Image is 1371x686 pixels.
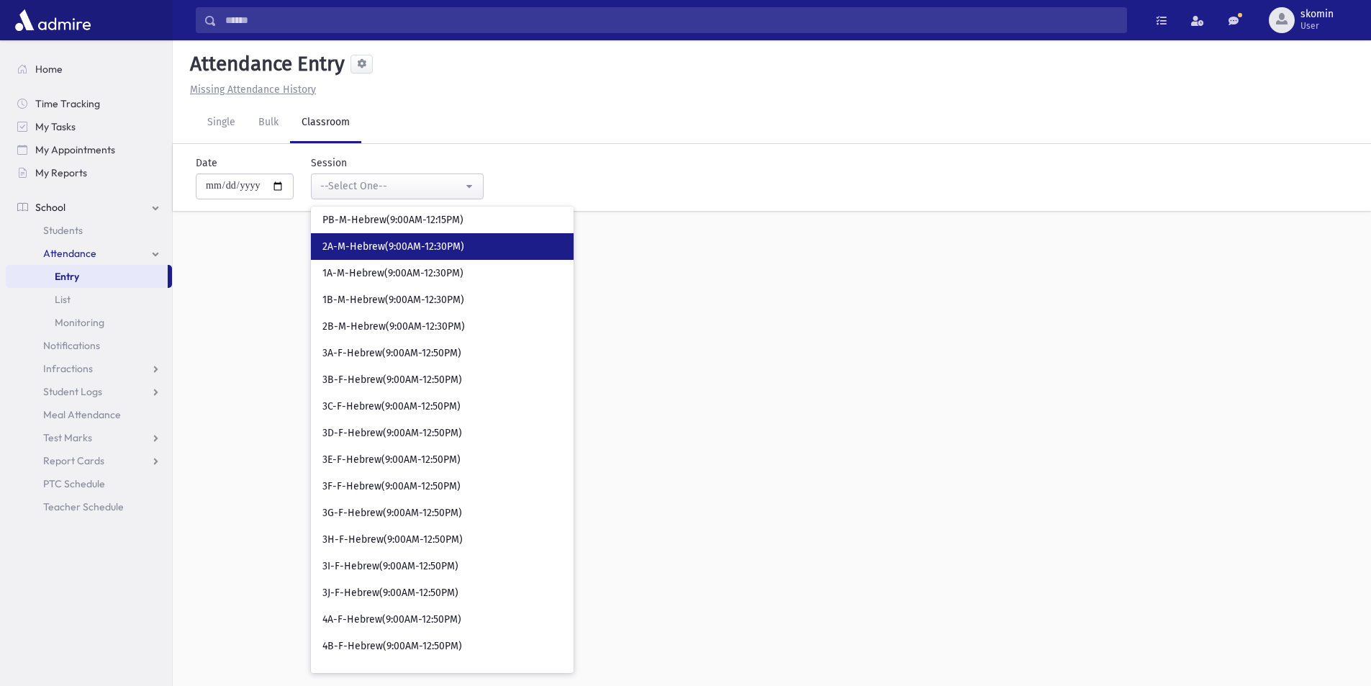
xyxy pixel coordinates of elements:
span: PTC Schedule [43,477,105,490]
span: 3H-F-Hebrew(9:00AM-12:50PM) [322,533,463,547]
a: Missing Attendance History [184,84,316,96]
span: List [55,293,71,306]
span: 3J-F-Hebrew(9:00AM-12:50PM) [322,586,458,600]
span: Home [35,63,63,76]
span: 3G-F-Hebrew(9:00AM-12:50PM) [322,506,462,520]
a: Home [6,58,172,81]
span: My Tasks [35,120,76,133]
a: My Appointments [6,138,172,161]
a: Monitoring [6,311,172,334]
span: 3B-F-Hebrew(9:00AM-12:50PM) [322,373,462,387]
span: Report Cards [43,454,104,467]
span: Students [43,224,83,237]
a: Entry [6,265,168,288]
span: Student Logs [43,385,102,398]
a: Test Marks [6,426,172,449]
span: 3D-F-Hebrew(9:00AM-12:50PM) [322,426,462,441]
a: List [6,288,172,311]
span: PB-M-Hebrew(9:00AM-12:15PM) [322,213,463,227]
a: Meal Attendance [6,403,172,426]
input: Search [217,7,1126,33]
a: My Reports [6,161,172,184]
span: 1A-M-Hebrew(9:00AM-12:30PM) [322,266,463,281]
span: My Reports [35,166,87,179]
span: 1B-M-Hebrew(9:00AM-12:30PM) [322,293,464,307]
span: Monitoring [55,316,104,329]
span: My Appointments [35,143,115,156]
span: Teacher Schedule [43,500,124,513]
a: Single [196,103,247,143]
h5: Attendance Entry [184,52,345,76]
a: Student Logs [6,380,172,403]
span: 4A-F-Hebrew(9:00AM-12:50PM) [322,613,461,627]
span: 4C-F-Hebrew(9:00AM-12:50PM) [322,666,461,680]
span: skomin [1300,9,1334,20]
span: 3A-F-Hebrew(9:00AM-12:50PM) [322,346,461,361]
span: Test Marks [43,431,92,444]
span: 4B-F-Hebrew(9:00AM-12:50PM) [322,639,462,654]
label: Session [311,155,347,171]
div: --Select One-- [320,179,463,194]
a: Attendance [6,242,172,265]
a: School [6,196,172,219]
span: Entry [55,270,79,283]
a: Students [6,219,172,242]
a: Notifications [6,334,172,357]
span: Meal Attendance [43,408,121,421]
u: Missing Attendance History [190,84,316,96]
a: Bulk [247,103,290,143]
span: 3I-F-Hebrew(9:00AM-12:50PM) [322,559,458,574]
span: 2B-M-Hebrew(9:00AM-12:30PM) [322,320,465,334]
button: --Select One-- [311,173,484,199]
span: School [35,201,65,214]
a: Time Tracking [6,92,172,115]
span: User [1300,20,1334,32]
span: 3E-F-Hebrew(9:00AM-12:50PM) [322,453,461,467]
span: 2A-M-Hebrew(9:00AM-12:30PM) [322,240,464,254]
span: 3F-F-Hebrew(9:00AM-12:50PM) [322,479,461,494]
a: Teacher Schedule [6,495,172,518]
label: Date [196,155,217,171]
a: Report Cards [6,449,172,472]
a: Infractions [6,357,172,380]
span: Attendance [43,247,96,260]
a: Classroom [290,103,361,143]
a: PTC Schedule [6,472,172,495]
span: 3C-F-Hebrew(9:00AM-12:50PM) [322,400,461,414]
span: Infractions [43,362,93,375]
img: AdmirePro [12,6,94,35]
span: Time Tracking [35,97,100,110]
span: Notifications [43,339,100,352]
a: My Tasks [6,115,172,138]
